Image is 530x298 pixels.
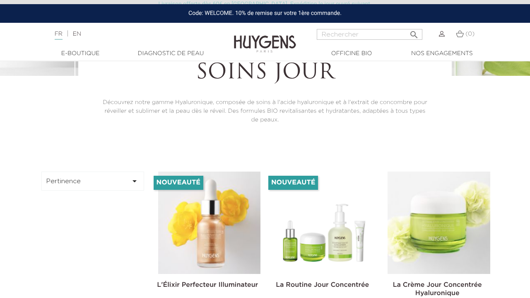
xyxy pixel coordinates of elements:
[310,49,393,58] a: Officine Bio
[129,49,212,58] a: Diagnostic de peau
[157,282,258,288] a: L'Élixir Perfecteur Illuminateur
[73,31,81,37] a: EN
[158,172,260,274] img: L'Élixir Perfecteur Illuminateur
[55,31,63,40] a: FR
[407,27,422,38] button: 
[317,29,422,40] input: Rechercher
[273,172,375,274] img: Routine jour Concentrée
[400,49,483,58] a: Nos engagements
[276,282,369,288] a: La Routine Jour Concentrée
[41,172,144,191] button: Pertinence
[154,176,203,190] li: Nouveauté
[388,172,490,274] img: La Crème Jour Concentrée Hyaluronique
[39,49,122,58] a: E-Boutique
[234,22,296,54] img: Huygens
[101,61,429,86] h1: Soins Jour
[51,29,215,39] div: |
[393,282,482,297] a: La Crème Jour Concentrée Hyaluronique
[268,176,318,190] li: Nouveauté
[465,31,475,37] span: (0)
[101,98,429,124] p: Découvrez notre gamme Hyaluronique, composée de soins à l'acide hyaluronique et à l'extrait de co...
[130,176,140,186] i: 
[409,27,419,37] i: 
